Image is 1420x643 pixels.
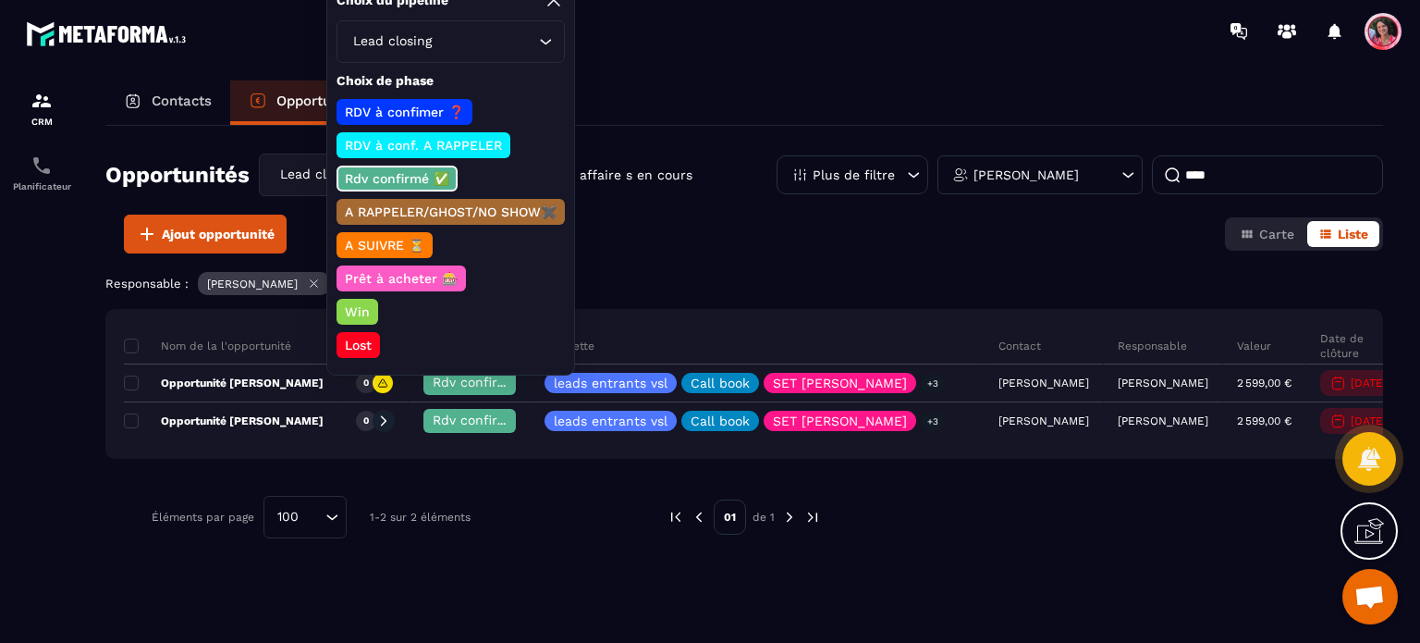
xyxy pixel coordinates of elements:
p: [PERSON_NAME] [1118,377,1208,390]
p: +3 [921,412,945,431]
p: [PERSON_NAME] [973,168,1079,181]
img: prev [691,509,707,526]
img: logo [26,17,192,51]
span: Lead closing [349,31,435,52]
p: leads entrants vsl [554,414,667,427]
p: Éléments par page [152,511,254,524]
div: Search for option [337,20,565,63]
span: Rdv confirmé ✅ [433,375,537,390]
p: Lost [342,336,374,354]
p: 0 [363,377,369,390]
p: Planificateur [5,181,79,192]
p: Contact [998,339,1041,353]
p: 1-2 sur 2 éléments [370,511,471,524]
p: Date de clôture [1320,331,1396,361]
p: Call book [691,414,750,427]
p: SET [PERSON_NAME] [773,377,907,390]
p: RDV à confimer ❓ [342,103,467,121]
div: Ouvrir le chat [1342,569,1398,624]
input: Search for option [305,507,321,527]
p: 2 affaire s en cours [568,167,692,184]
p: Contacts [152,93,212,109]
p: Choix de phase [337,72,565,90]
p: 01 [714,500,746,535]
span: Ajout opportunité [162,225,275,243]
img: scheduler [31,155,53,177]
a: schedulerschedulerPlanificateur [5,141,79,205]
a: formationformationCRM [5,76,79,141]
h2: Opportunités [105,156,250,193]
p: 2 599,00 € [1237,414,1291,427]
p: CRM [5,117,79,127]
p: A SUIVRE ⏳ [342,236,427,254]
p: leads entrants vsl [554,377,667,390]
img: prev [667,509,684,526]
button: Carte [1229,221,1305,247]
p: [PERSON_NAME] [1118,414,1208,427]
span: Liste [1338,227,1368,241]
p: 2 599,00 € [1237,377,1291,390]
p: SET [PERSON_NAME] [773,414,907,427]
p: Prêt à acheter 🎰 [342,269,460,288]
p: de 1 [753,510,775,525]
p: Opportunité [PERSON_NAME] [124,376,324,390]
p: Plus de filtre [813,168,895,181]
p: [PERSON_NAME] [207,278,298,291]
p: Call book [691,377,750,390]
div: Search for option [259,154,453,196]
p: Nom de la l'opportunité [124,339,291,353]
img: next [804,509,821,526]
button: Liste [1307,221,1379,247]
a: Contacts [105,80,230,125]
p: Win [342,303,373,321]
p: +3 [921,374,945,393]
span: Rdv confirmé ✅ [433,413,537,427]
span: Lead closing [275,165,358,185]
p: Responsable [1118,339,1187,353]
img: formation [31,90,53,112]
a: Opportunités [230,80,383,125]
p: RDV à conf. A RAPPELER [342,136,505,155]
p: Rdv confirmé ✅ [342,169,452,188]
p: A RAPPELER/GHOST/NO SHOW✖️ [342,203,559,221]
span: 100 [271,507,305,527]
span: Carte [1259,227,1294,241]
p: Valeur [1237,339,1271,353]
p: Opportunité [PERSON_NAME] [124,414,324,428]
p: [DATE] [1351,414,1387,427]
p: [DATE] [1351,377,1387,390]
input: Search for option [435,31,534,52]
p: 0 [363,414,369,427]
p: Opportunités [276,93,364,109]
div: Search for option [263,496,347,538]
button: Ajout opportunité [124,215,287,253]
img: next [781,509,798,526]
p: Responsable : [105,277,189,291]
